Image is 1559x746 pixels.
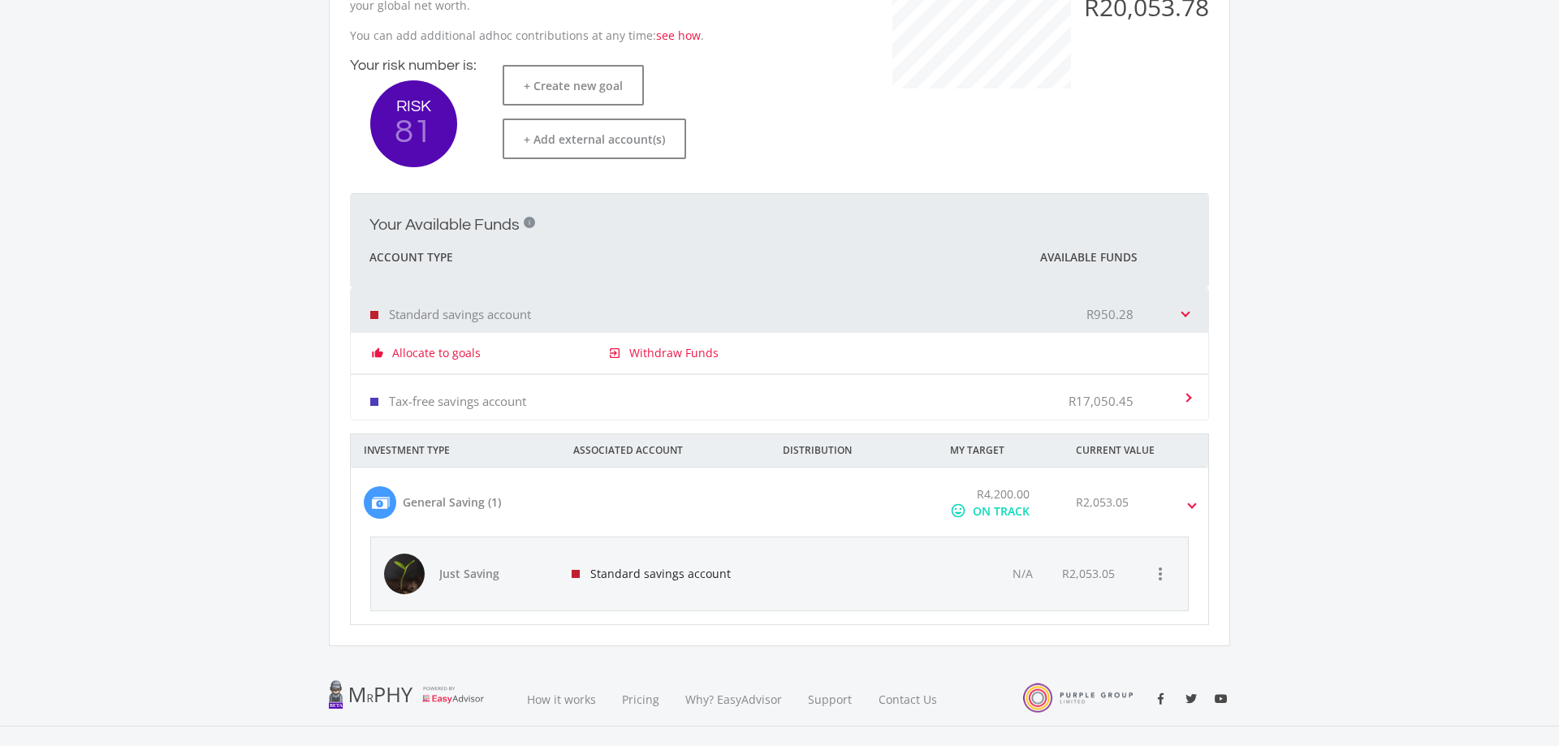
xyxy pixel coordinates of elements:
[609,672,672,727] a: Pricing
[629,345,719,361] a: Withdraw Funds
[973,502,1030,520] div: ON TRACK
[1069,393,1134,409] p: R17,050.45
[937,434,1063,467] div: MY TARGET
[1063,434,1230,467] div: CURRENT VALUE
[369,248,453,267] span: Account Type
[370,98,457,114] span: RISK
[350,27,763,44] p: You can add additional adhoc contributions at any time: .
[1040,249,1137,265] span: Available Funds
[370,114,457,149] span: 81
[866,672,952,727] a: Contact Us
[559,537,771,610] div: Standard savings account
[351,537,1208,624] div: General Saving (1) R4,200.00 mood ON TRACK R2,053.05
[351,288,1208,333] mat-expansion-panel-header: Standard savings account R950.28
[389,393,526,409] p: Tax-free savings account
[560,434,770,467] div: ASSOCIATED ACCOUNT
[350,57,477,75] h4: Your risk number is:
[672,672,795,727] a: Why? EasyAdvisor
[1076,494,1129,511] div: R2,053.05
[795,672,866,727] a: Support
[351,468,1208,537] mat-expansion-panel-header: General Saving (1) R4,200.00 mood ON TRACK R2,053.05
[1013,566,1033,581] span: N/A
[1086,306,1134,322] p: R950.28
[369,215,520,235] h2: Your Available Funds
[1062,566,1115,582] div: R2,053.05
[403,494,501,511] div: General Saving (1)
[524,217,535,228] div: i
[514,672,609,727] a: How it works
[1144,558,1177,590] button: more_vert
[351,375,1208,420] mat-expansion-panel-header: Tax-free savings account R17,050.45
[950,502,966,519] i: mood
[1151,564,1170,584] i: more_vert
[977,486,1030,502] span: R4,200.00
[350,194,1209,287] mat-expansion-panel-header: Your Available Funds i Account Type Available Funds
[351,333,1208,373] div: Standard savings account R950.28
[389,306,531,322] p: Standard savings account
[770,434,937,467] div: DISTRIBUTION
[363,347,392,360] i: thumb_up_alt
[600,347,629,360] i: exit_to_app
[503,65,644,106] button: + Create new goal
[392,345,481,361] a: Allocate to goals
[350,287,1209,420] div: Your Available Funds i Account Type Available Funds
[370,80,457,167] button: RISK 81
[656,28,701,43] a: see how
[503,119,686,159] button: + Add external account(s)
[351,434,560,467] div: INVESTMENT TYPE
[439,566,553,582] span: Just Saving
